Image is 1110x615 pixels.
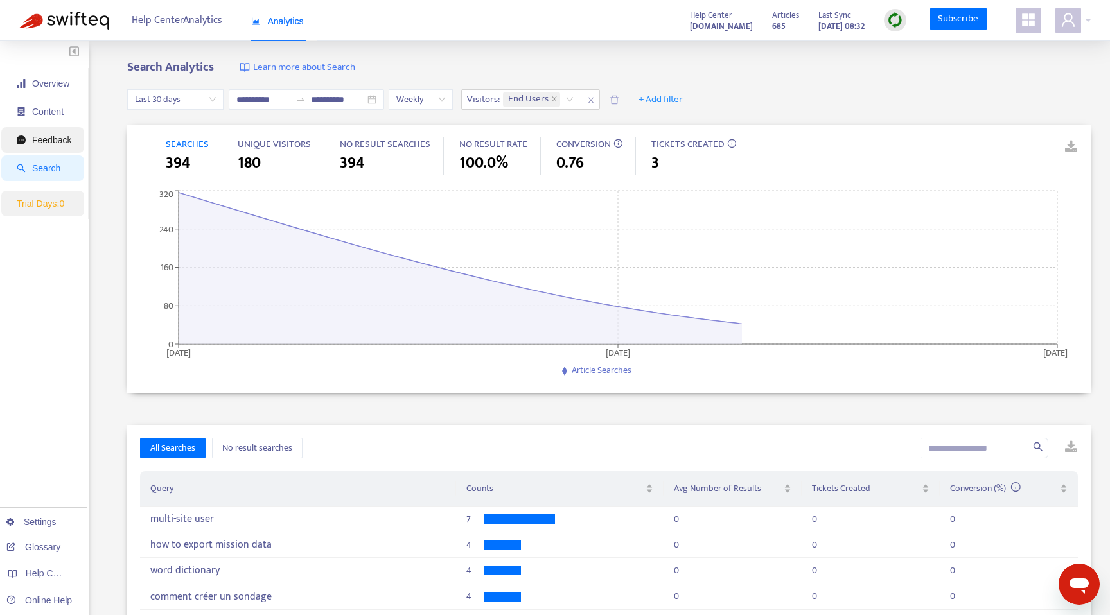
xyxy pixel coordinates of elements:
a: Subscribe [930,8,987,31]
div: multi-site user [150,513,427,525]
span: Weekly [396,90,445,109]
tspan: [DATE] [1043,345,1068,360]
th: Tickets Created [802,471,940,507]
button: No result searches [212,438,303,458]
span: search [17,164,26,173]
span: + Add filter [639,92,683,107]
b: Search Analytics [127,57,214,77]
span: 4 [466,544,479,545]
span: Overview [32,78,69,89]
span: area-chart [251,17,260,26]
a: [DOMAIN_NAME] [690,19,753,33]
div: word dictionary [150,564,427,576]
span: Tickets Created [812,481,919,496]
span: delete [610,95,619,105]
span: Avg Number of Results [674,481,781,496]
th: Query [140,471,456,507]
span: All Searches [150,441,195,455]
div: 0 [950,544,955,545]
span: End Users [503,92,560,107]
tspan: [DATE] [606,345,630,360]
button: All Searches [140,438,206,458]
span: to [295,94,306,105]
span: container [17,107,26,116]
span: 394 [166,152,190,175]
span: 0.76 [556,152,584,175]
span: UNIQUE VISITORS [238,136,311,152]
tspan: 160 [161,260,173,275]
span: 4 [466,570,479,571]
span: Last 30 days [135,90,216,109]
span: message [17,135,26,144]
img: image-link [240,62,250,73]
span: 180 [238,152,261,175]
span: Analytics [251,16,304,26]
span: Search [32,163,60,173]
th: Avg Number of Results [664,471,802,507]
span: Articles [772,8,799,22]
span: SEARCHES [166,136,209,152]
div: 0 [674,544,679,545]
tspan: 0 [168,337,173,352]
span: close [551,96,558,103]
div: how to export mission data [150,539,427,551]
span: 100.0% [459,152,508,175]
span: 394 [340,152,364,175]
span: Help Center Analytics [132,8,222,33]
div: comment créer un sondage [150,591,427,603]
span: TICKETS CREATED [651,136,725,152]
th: Counts [456,471,664,507]
span: NO RESULT SEARCHES [340,136,430,152]
iframe: Button to launch messaging window [1059,564,1100,605]
span: user [1061,12,1076,28]
tspan: 320 [159,187,173,202]
tspan: [DATE] [166,345,191,360]
span: No result searches [222,441,292,455]
div: 0 [950,570,955,571]
img: Swifteq [19,12,109,30]
span: CONVERSION [556,136,611,152]
button: + Add filter [629,89,692,110]
span: Article Searches [572,363,631,377]
span: Feedback [32,135,71,145]
span: signal [17,79,26,88]
tspan: 240 [159,222,173,237]
span: End Users [508,92,549,107]
span: swap-right [295,94,306,105]
div: 0 [812,570,817,571]
span: search [1033,442,1043,452]
span: NO RESULT RATE [459,136,527,152]
span: Last Sync [818,8,851,22]
span: appstore [1021,12,1036,28]
span: Conversion (%) [950,481,1021,496]
div: 0 [812,544,817,545]
span: Visitors : [462,90,502,109]
span: Help Center [690,8,732,22]
span: Learn more about Search [253,60,355,75]
span: Content [32,107,64,117]
a: Learn more about Search [240,60,355,75]
span: Trial Days: 0 [17,198,64,209]
img: sync.dc5367851b00ba804db3.png [887,12,903,28]
strong: 685 [772,19,786,33]
span: close [583,92,599,108]
div: 0 [674,570,679,571]
a: Glossary [6,542,60,552]
strong: [DATE] 08:32 [818,19,865,33]
tspan: 80 [164,299,173,313]
a: Online Help [6,595,72,605]
a: Settings [6,517,57,527]
span: 3 [651,152,659,175]
span: Counts [466,481,643,496]
span: Help Centers [26,568,78,578]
